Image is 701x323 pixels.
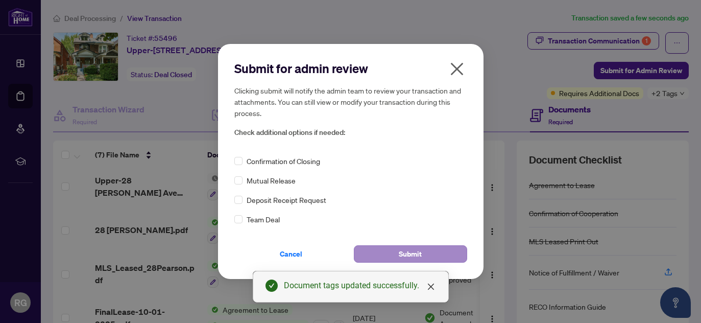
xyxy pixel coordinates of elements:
[247,175,296,186] span: Mutual Release
[247,155,320,167] span: Confirmation of Closing
[425,281,437,292] a: Close
[234,60,467,77] h2: Submit for admin review
[280,246,302,262] span: Cancel
[449,61,465,77] span: close
[247,214,280,225] span: Team Deal
[427,283,435,291] span: close
[354,245,467,263] button: Submit
[247,194,326,205] span: Deposit Receipt Request
[399,246,422,262] span: Submit
[234,85,467,119] h5: Clicking submit will notify the admin team to review your transaction and attachments. You can st...
[265,280,278,292] span: check-circle
[284,280,436,292] div: Document tags updated successfully.
[234,245,348,263] button: Cancel
[234,127,467,139] span: Check additional options if needed:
